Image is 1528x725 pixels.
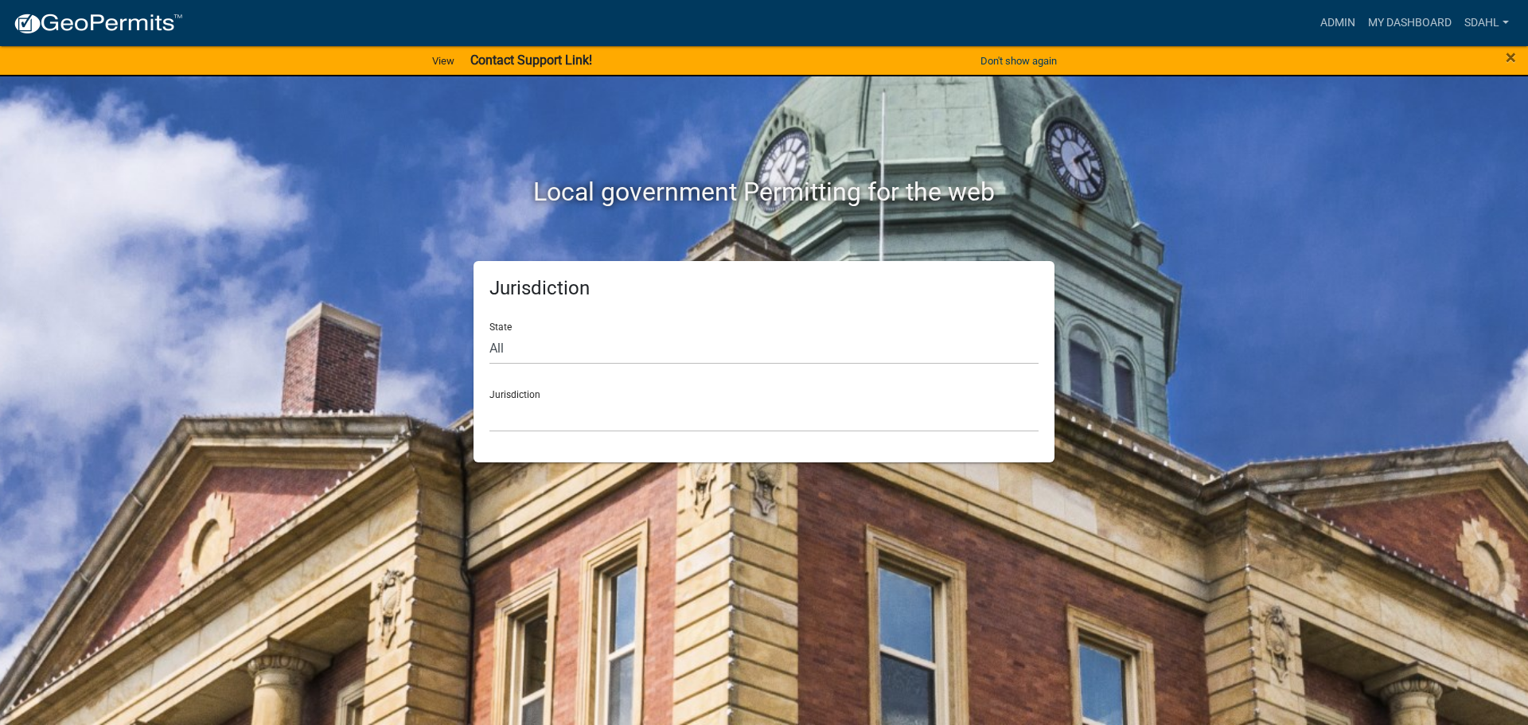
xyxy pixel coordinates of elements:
a: My Dashboard [1362,8,1458,38]
a: sdahl [1458,8,1515,38]
a: Admin [1314,8,1362,38]
button: Close [1506,48,1516,67]
span: × [1506,46,1516,68]
h2: Local government Permitting for the web [322,177,1206,207]
h5: Jurisdiction [489,277,1039,300]
a: View [426,48,461,74]
strong: Contact Support Link! [470,53,592,68]
button: Don't show again [974,48,1063,74]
